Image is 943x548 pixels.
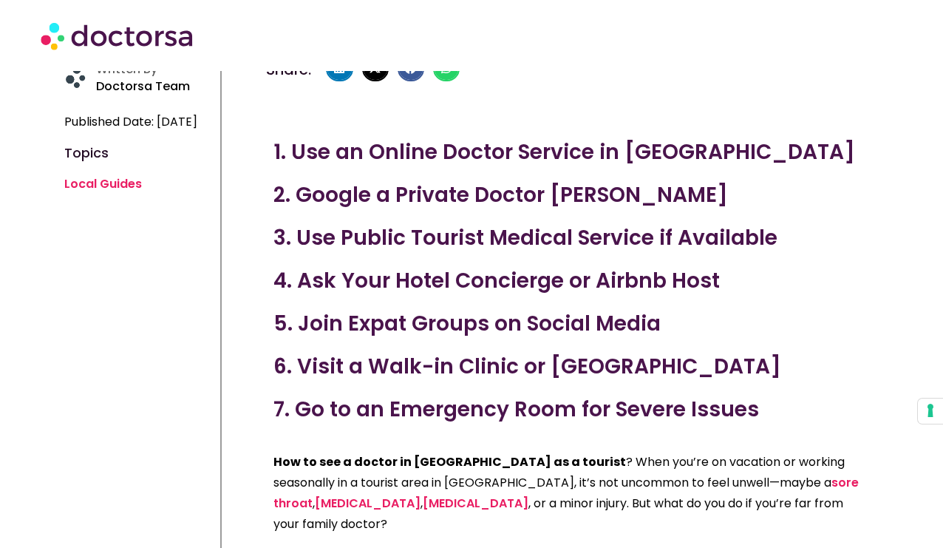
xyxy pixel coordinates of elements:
[273,351,871,382] h3: 6. Visit a Walk-in Clinic or [GEOGRAPHIC_DATA]
[273,474,859,512] a: sore throat
[918,399,943,424] button: Your consent preferences for tracking technologies
[64,112,197,132] span: Published Date: [DATE]
[64,147,214,159] h4: Topics
[273,137,871,168] h3: 1. Use an Online Doctor Service in [GEOGRAPHIC_DATA]
[273,265,871,297] h3: 4. Ask Your Hotel Concierge or Airbnb Host
[273,223,871,254] h3: 3. Use Public Tourist Medical Service if Available
[96,76,214,97] p: Doctorsa Team
[273,180,871,211] h3: 2. Google a Private Doctor [PERSON_NAME]
[273,308,871,339] h3: 5. Join Expat Groups on Social Media
[266,62,311,77] h4: Share:
[64,175,142,192] a: Local Guides
[315,495,421,512] a: [MEDICAL_DATA]
[423,495,528,512] a: [MEDICAL_DATA]
[273,453,859,532] span: ? When you’re on vacation or working seasonally in a tourist area in [GEOGRAPHIC_DATA], it’s not ...
[273,394,871,425] h3: 7. Go to an Emergency Room for Severe Issues
[273,453,626,470] b: How to see a doctor in [GEOGRAPHIC_DATA] as a tourist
